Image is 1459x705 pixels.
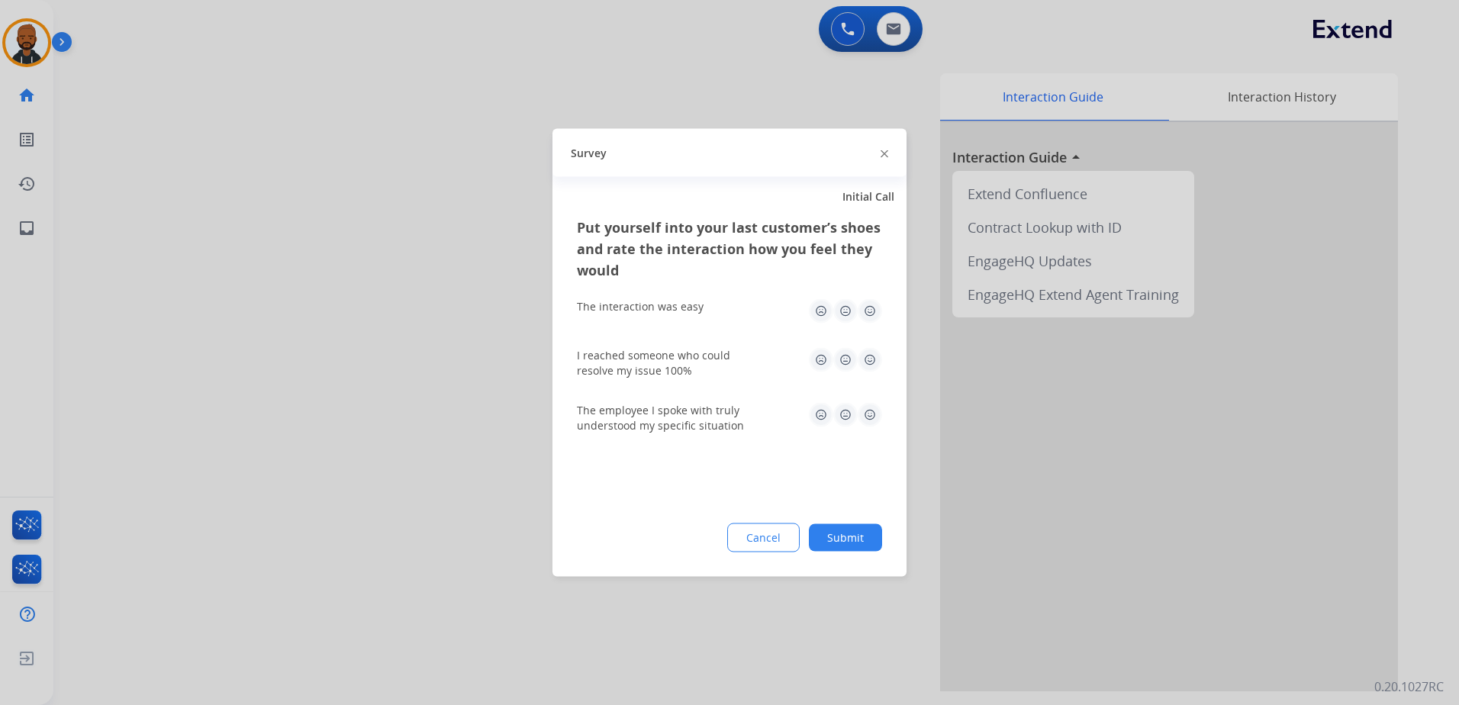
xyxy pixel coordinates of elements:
span: Initial Call [842,189,894,204]
h3: Put yourself into your last customer’s shoes and rate the interaction how you feel they would [577,217,882,281]
div: The employee I spoke with truly understood my specific situation [577,403,760,433]
img: close-button [881,150,888,157]
p: 0.20.1027RC [1374,678,1444,696]
button: Submit [809,524,882,552]
span: Survey [571,145,607,160]
div: I reached someone who could resolve my issue 100% [577,348,760,378]
div: The interaction was easy [577,299,704,314]
button: Cancel [727,523,800,552]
